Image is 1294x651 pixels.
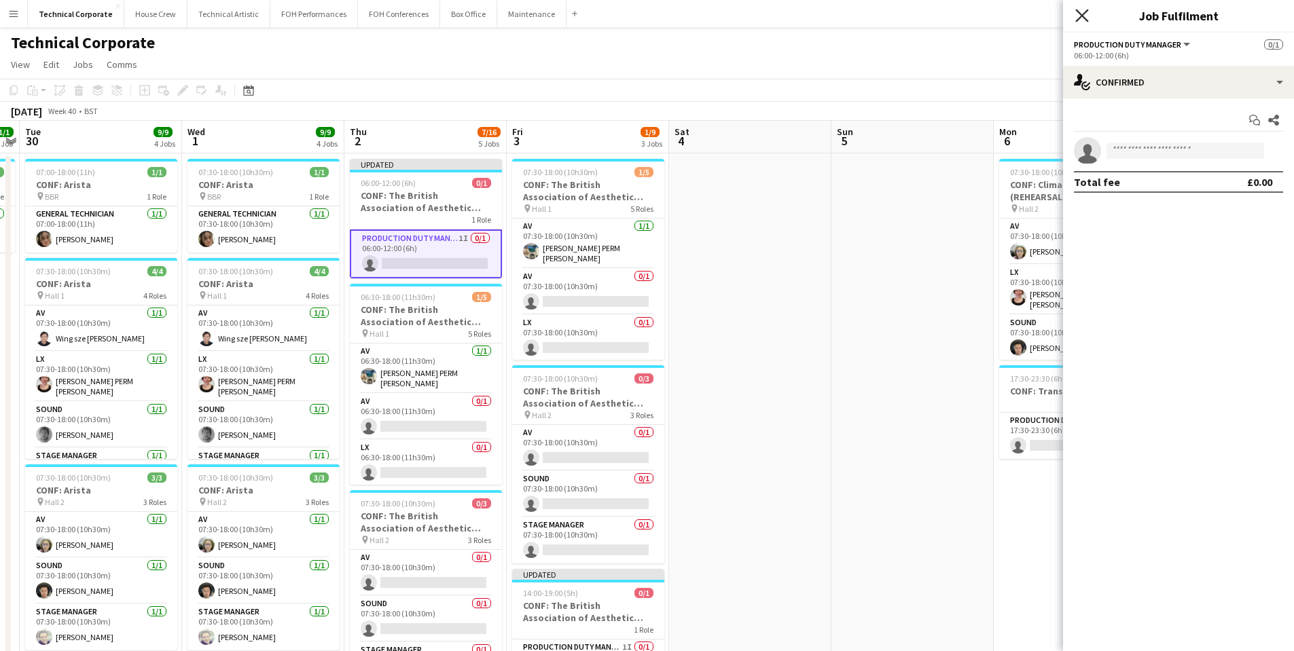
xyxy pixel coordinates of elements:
[512,471,664,517] app-card-role: Sound0/107:30-18:00 (10h30m)
[25,305,177,352] app-card-role: AV1/107:30-18:00 (10h30m)Wing sze [PERSON_NAME]
[187,464,340,650] app-job-card: 07:30-18:00 (10h30m)3/3CONF: Arista Hall 23 RolesAV1/107:30-18:00 (10h30m)[PERSON_NAME]Sound1/107...
[512,179,664,203] h3: CONF: The British Association of Aesthetic Plastic Surgeons
[350,229,502,278] app-card-role: Production Duty Manager1I0/106:00-12:00 (6h)
[185,133,205,149] span: 1
[512,425,664,471] app-card-role: AV0/107:30-18:00 (10h30m)
[440,1,497,27] button: Box Office
[358,1,440,27] button: FOH Conferences
[472,498,491,508] span: 0/3
[999,315,1151,361] app-card-role: Sound1/107:30-18:00 (10h30m)[PERSON_NAME]
[512,517,664,563] app-card-role: Stage Manager0/107:30-18:00 (10h30m)
[124,1,187,27] button: House Crew
[187,558,340,604] app-card-role: Sound1/107:30-18:00 (10h30m)[PERSON_NAME]
[370,535,389,545] span: Hall 2
[370,329,389,339] span: Hall 1
[523,167,598,177] span: 07:30-18:00 (10h30m)
[147,167,166,177] span: 1/1
[512,219,664,269] app-card-role: AV1/107:30-18:00 (10h30m)[PERSON_NAME] PERM [PERSON_NAME]
[187,1,270,27] button: Technical Artistic
[187,352,340,402] app-card-role: LX1/107:30-18:00 (10h30m)[PERSON_NAME] PERM [PERSON_NAME]
[512,159,664,360] div: 07:30-18:00 (10h30m)1/5CONF: The British Association of Aesthetic Plastic Surgeons Hall 15 RolesA...
[999,265,1151,315] app-card-role: LX1/107:30-18:00 (10h30m)[PERSON_NAME] PERM [PERSON_NAME]
[147,472,166,483] span: 3/3
[510,133,523,149] span: 3
[25,512,177,558] app-card-role: AV1/107:30-18:00 (10h30m)[PERSON_NAME]
[634,167,653,177] span: 1/5
[471,215,491,225] span: 1 Role
[512,315,664,361] app-card-role: LX0/107:30-18:00 (10h30m)
[187,448,340,494] app-card-role: Stage Manager1/1
[187,179,340,191] h3: CONF: Arista
[468,535,491,545] span: 3 Roles
[350,303,502,328] h3: CONF: The British Association of Aesthetic Plastic Surgeons
[187,402,340,448] app-card-role: Sound1/107:30-18:00 (10h30m)[PERSON_NAME]
[472,178,491,188] span: 0/1
[36,167,95,177] span: 07:00-18:00 (11h)
[350,440,502,486] app-card-role: LX0/106:30-18:00 (11h30m)
[25,278,177,290] h3: CONF: Arista
[1264,39,1283,50] span: 0/1
[306,291,329,301] span: 4 Roles
[187,278,340,290] h3: CONF: Arista
[187,159,340,253] div: 07:30-18:00 (10h30m)1/1CONF: Arista BBR1 RoleGeneral Technician1/107:30-18:00 (10h30m)[PERSON_NAME]
[143,291,166,301] span: 4 Roles
[350,596,502,642] app-card-role: Sound0/107:30-18:00 (10h30m)
[107,58,137,71] span: Comms
[25,258,177,459] app-job-card: 07:30-18:00 (10h30m)4/4CONF: Arista Hall 14 RolesAV1/107:30-18:00 (10h30m)Wing sze [PERSON_NAME]L...
[634,588,653,598] span: 0/1
[999,159,1151,360] app-job-card: 07:30-18:00 (10h30m)4/4CONF: Climate Investment (REHEARSALS) Hall 24 RolesAV1/107:30-18:00 (10h30...
[350,284,502,485] app-job-card: 06:30-18:00 (11h30m)1/5CONF: The British Association of Aesthetic Plastic Surgeons Hall 15 RolesA...
[672,133,689,149] span: 4
[350,189,502,214] h3: CONF: The British Association of Aesthetic Plastic Surgeons
[512,569,664,580] div: Updated
[198,266,273,276] span: 07:30-18:00 (10h30m)
[348,133,367,149] span: 2
[25,352,177,402] app-card-role: LX1/107:30-18:00 (10h30m)[PERSON_NAME] PERM [PERSON_NAME]
[361,498,435,508] span: 07:30-18:00 (10h30m)
[837,126,853,138] span: Sun
[999,413,1151,459] app-card-role: Production Duty Manager1I0/117:30-23:30 (6h)
[999,365,1151,459] div: 17:30-23:30 (6h)0/1CONF: TransUnion G/I1 RoleProduction Duty Manager1I0/117:30-23:30 (6h)
[154,127,173,137] span: 9/9
[1074,39,1192,50] button: Production Duty Manager
[187,126,205,138] span: Wed
[997,133,1017,149] span: 6
[67,56,98,73] a: Jobs
[25,464,177,650] app-job-card: 07:30-18:00 (10h30m)3/3CONF: Arista Hall 23 RolesAV1/107:30-18:00 (10h30m)[PERSON_NAME]Sound1/107...
[187,604,340,650] app-card-role: Stage Manager1/107:30-18:00 (10h30m)[PERSON_NAME]
[316,127,335,137] span: 9/9
[187,258,340,459] app-job-card: 07:30-18:00 (10h30m)4/4CONF: Arista Hall 14 RolesAV1/107:30-18:00 (10h30m)Wing sze [PERSON_NAME]L...
[1063,7,1294,24] h3: Job Fulfilment
[45,291,65,301] span: Hall 1
[835,133,853,149] span: 5
[25,206,177,253] app-card-role: General Technician1/107:00-18:00 (11h)[PERSON_NAME]
[147,266,166,276] span: 4/4
[999,385,1151,397] h3: CONF: TransUnion G/I
[187,484,340,496] h3: CONF: Arista
[468,329,491,339] span: 5 Roles
[207,291,227,301] span: Hall 1
[1010,373,1065,384] span: 17:30-23:30 (6h)
[25,159,177,253] app-job-card: 07:00-18:00 (11h)1/1CONF: Arista BBR1 RoleGeneral Technician1/107:00-18:00 (11h)[PERSON_NAME]
[5,56,35,73] a: View
[1247,175,1272,189] div: £0.00
[350,159,502,278] app-job-card: Updated06:00-12:00 (6h)0/1CONF: The British Association of Aesthetic Plastic Surgeons1 RoleProduc...
[630,410,653,420] span: 3 Roles
[36,472,111,483] span: 07:30-18:00 (10h30m)
[25,179,177,191] h3: CONF: Arista
[1074,50,1283,60] div: 06:00-12:00 (6h)
[512,126,523,138] span: Fri
[1019,204,1039,214] span: Hall 2
[45,497,65,507] span: Hall 2
[350,126,367,138] span: Thu
[309,191,329,202] span: 1 Role
[25,402,177,448] app-card-role: Sound1/107:30-18:00 (10h30m)[PERSON_NAME]
[361,292,435,302] span: 06:30-18:00 (11h30m)
[198,167,273,177] span: 07:30-18:00 (10h30m)
[147,191,166,202] span: 1 Role
[310,266,329,276] span: 4/4
[154,138,175,149] div: 4 Jobs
